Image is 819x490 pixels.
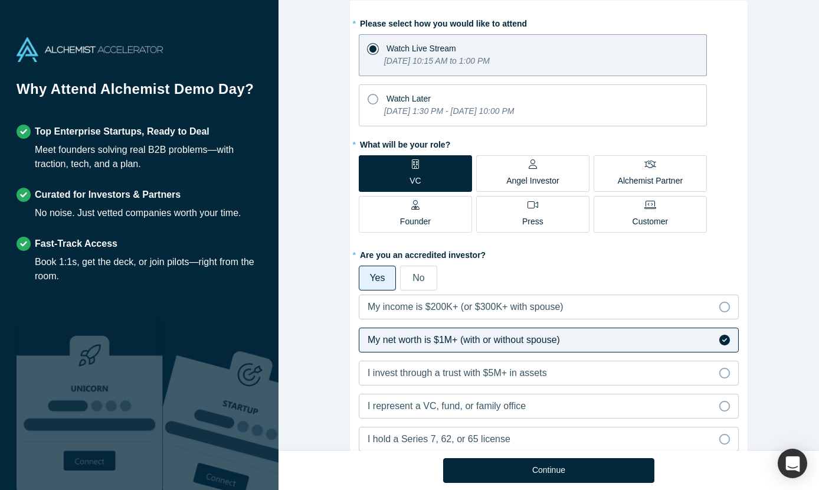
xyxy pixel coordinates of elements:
[35,255,262,283] div: Book 1:1s, get the deck, or join pilots—right from the room.
[359,14,739,30] label: Please select how you would like to attend
[359,245,739,262] label: Are you an accredited investor?
[443,458,654,483] button: Continue
[368,368,547,378] span: I invest through a trust with $5M+ in assets
[369,273,385,283] span: Yes
[506,175,559,187] p: Angel Investor
[17,79,262,108] h1: Why Attend Alchemist Demo Day?
[386,94,431,103] span: Watch Later
[368,335,560,345] span: My net worth is $1M+ (with or without spouse)
[35,143,262,171] div: Meet founders solving real B2B problems—with traction, tech, and a plan.
[400,215,431,228] p: Founder
[359,135,739,151] label: What will be your role?
[163,316,309,490] img: Prism AI
[384,106,514,116] i: [DATE] 1:30 PM - [DATE] 10:00 PM
[35,126,209,136] strong: Top Enterprise Startups, Ready to Deal
[384,56,490,66] i: [DATE] 10:15 AM to 1:00 PM
[412,273,424,283] span: No
[386,44,456,53] span: Watch Live Stream
[368,302,564,312] span: My income is $200K+ (or $300K+ with spouse)
[633,215,669,228] p: Customer
[35,239,117,249] strong: Fast-Track Access
[522,215,543,228] p: Press
[17,316,163,490] img: Robust Technologies
[618,175,683,187] p: Alchemist Partner
[368,401,526,411] span: I represent a VC, fund, or family office
[17,37,163,62] img: Alchemist Accelerator Logo
[35,190,181,200] strong: Curated for Investors & Partners
[409,175,421,187] p: VC
[368,434,510,444] span: I hold a Series 7, 62, or 65 license
[35,206,241,220] div: No noise. Just vetted companies worth your time.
